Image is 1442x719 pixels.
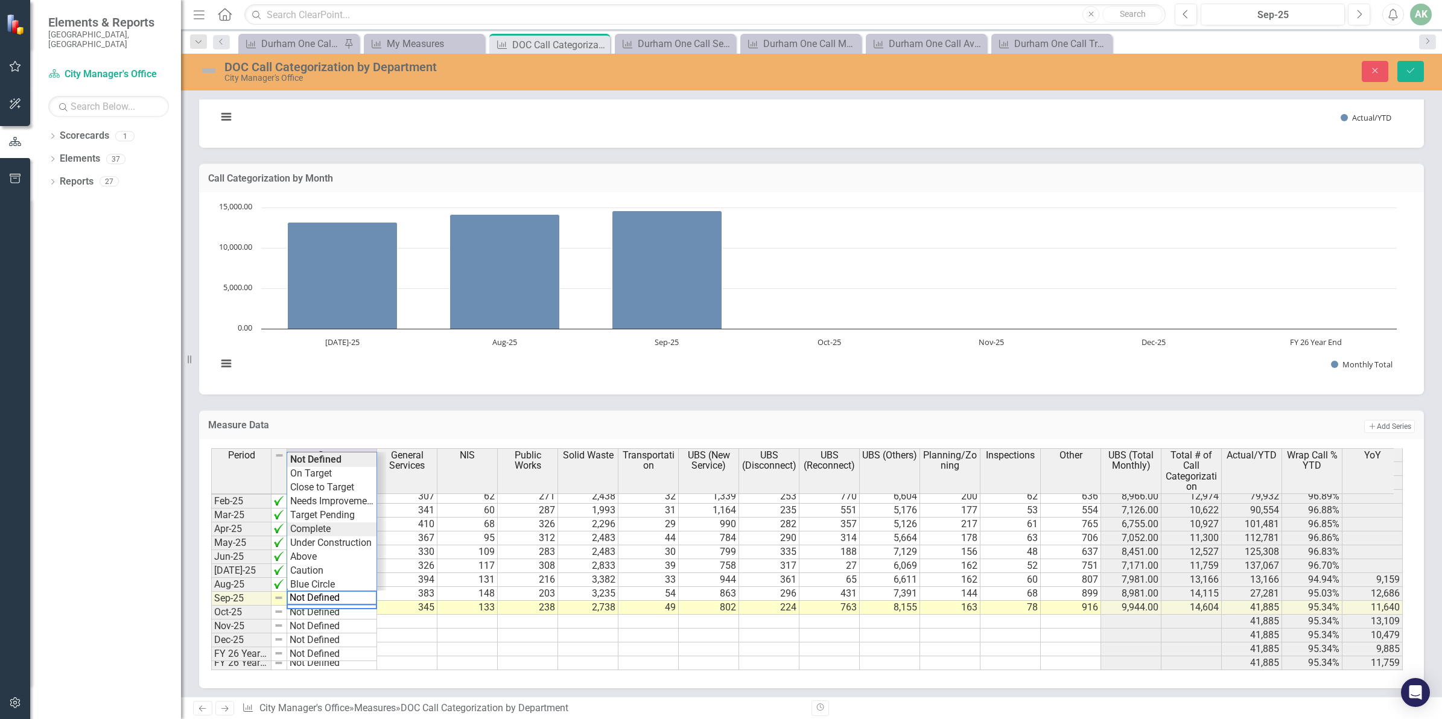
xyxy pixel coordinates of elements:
td: 990 [679,518,739,531]
div: DOC Call Categorization by Department [224,60,892,74]
td: 283 [498,545,558,559]
text: Sep-25 [655,337,679,347]
td: 751 [1041,559,1101,573]
td: 62 [437,490,498,504]
td: 32 [618,490,679,504]
td: 361 [739,573,799,587]
a: Durham One Call Total Customer Contacts [241,36,341,51]
img: pn3juVPvDdvCqu7vbYrEMDg6CUzabDQhiKWch+xf20x4ApKJKMwAAAABJRU5ErkJggg== [274,551,284,561]
img: ClearPoint Strategy [6,14,27,35]
td: 335 [739,545,799,559]
td: 330 [377,545,437,559]
td: 807 [1041,573,1101,587]
td: Not Defined [287,647,377,661]
td: 8,451.00 [1101,545,1161,559]
td: 899 [1041,587,1101,601]
td: 8,981.00 [1101,587,1161,601]
td: 94.94% [1282,573,1342,587]
td: 148 [437,587,498,601]
td: 9,944.00 [1101,601,1161,615]
td: 7,171.00 [1101,559,1161,573]
td: 49 [618,601,679,615]
td: 7,391 [860,587,920,601]
td: 944 [679,573,739,587]
text: Oct-25 [818,337,841,347]
td: Sep-25 [211,592,272,606]
td: 326 [498,518,558,531]
td: 95.34% [1282,615,1342,629]
strong: Not Defined [290,454,341,465]
td: 10,622 [1161,504,1222,518]
td: 770 [799,490,860,504]
text: 10,000.00 [219,241,252,252]
td: 383 [377,587,437,601]
td: 235 [739,504,799,518]
td: 27 [799,559,860,573]
td: 96.86% [1282,531,1342,545]
td: 282 [739,518,799,531]
span: Planning/Zoning [923,450,977,471]
td: Not Defined [287,619,377,633]
img: pn3juVPvDdvCqu7vbYrEMDg6CUzabDQhiKWch+xf20x4ApKJKMwAAAABJRU5ErkJggg== [274,579,284,589]
span: UBS (New Service) [681,450,736,471]
td: 758 [679,559,739,573]
a: Reports [60,175,94,189]
a: Measures [354,702,396,714]
td: Under Construction [287,536,376,550]
td: 60 [437,504,498,518]
td: 41,885 [1222,629,1282,642]
td: 117 [437,559,498,573]
td: 314 [799,531,860,545]
text: FY 26 Year End [1290,337,1342,347]
path: Jul-25, 13,166. Monthly Total. [288,222,398,329]
td: 33 [618,573,679,587]
td: 784 [679,531,739,545]
span: Inspections [986,450,1035,461]
td: 39 [618,559,679,573]
td: 763 [799,601,860,615]
td: 551 [799,504,860,518]
td: FY 26 Year End [211,647,272,661]
div: Durham One Call Total Customer Contacts [261,36,341,51]
td: 11,640 [1342,601,1403,615]
span: Total # of Call Categorization [1164,450,1219,492]
button: Search [1102,6,1163,23]
td: 31 [618,504,679,518]
td: 101,481 [1222,518,1282,531]
td: 7,981.00 [1101,573,1161,587]
img: pn3juVPvDdvCqu7vbYrEMDg6CUzabDQhiKWch+xf20x4ApKJKMwAAAABJRU5ErkJggg== [274,510,284,519]
td: Close to Target [287,481,376,495]
text: Dec-25 [1142,337,1166,347]
td: Not Defined [287,606,377,619]
td: 53 [980,504,1041,518]
img: pn3juVPvDdvCqu7vbYrEMDg6CUzabDQhiKWch+xf20x4ApKJKMwAAAABJRU5ErkJggg== [274,496,284,505]
button: AK [1410,4,1432,25]
td: 52 [980,559,1041,573]
small: [GEOGRAPHIC_DATA], [GEOGRAPHIC_DATA] [48,30,169,49]
td: 3,382 [558,573,618,587]
td: Apr-25 [211,522,272,536]
h3: Measure Data [208,420,865,431]
td: Feb-25 [211,495,272,508]
text: Aug-25 [492,337,517,347]
span: General Services [380,450,434,471]
td: 44 [618,531,679,545]
td: 68 [437,518,498,531]
td: 60 [980,573,1041,587]
td: 13,109 [1342,615,1403,629]
td: 14,604 [1161,601,1222,615]
td: 30 [618,545,679,559]
button: Add Series [1364,420,1415,433]
td: 308 [498,559,558,573]
span: UBS (Reconnect) [802,450,857,471]
img: pn3juVPvDdvCqu7vbYrEMDg6CUzabDQhiKWch+xf20x4ApKJKMwAAAABJRU5ErkJggg== [274,537,284,547]
td: 341 [377,504,437,518]
span: Other [1059,450,1082,461]
td: 68 [980,587,1041,601]
button: View chart menu, Chart [218,355,235,372]
td: 41,885 [1222,656,1282,670]
td: 307 [377,490,437,504]
td: 7,052.00 [1101,531,1161,545]
div: Sep-25 [1205,8,1341,22]
td: 10,927 [1161,518,1222,531]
